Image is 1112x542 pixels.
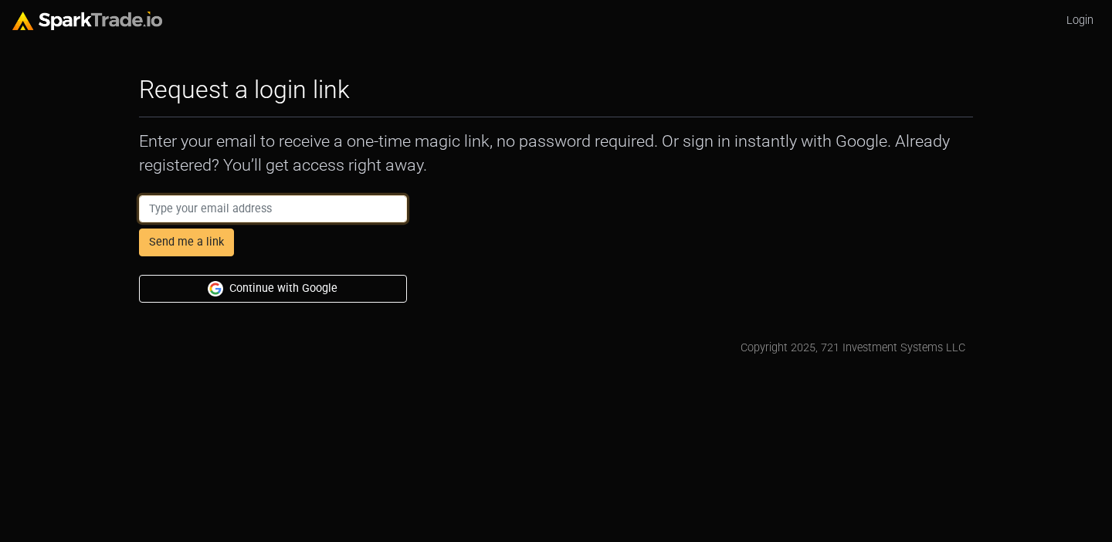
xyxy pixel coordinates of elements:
[1060,6,1100,36] a: Login
[12,12,162,30] img: sparktrade.png
[139,275,407,303] button: Continue with Google
[741,340,965,357] div: Copyright 2025, 721 Investment Systems LLC
[139,75,350,104] h2: Request a login link
[139,195,407,223] input: Type your email address
[208,281,223,296] img: Google
[139,229,234,256] button: Send me a link
[139,130,973,176] p: Enter your email to receive a one-time magic link, no password required. Or sign in instantly wit...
